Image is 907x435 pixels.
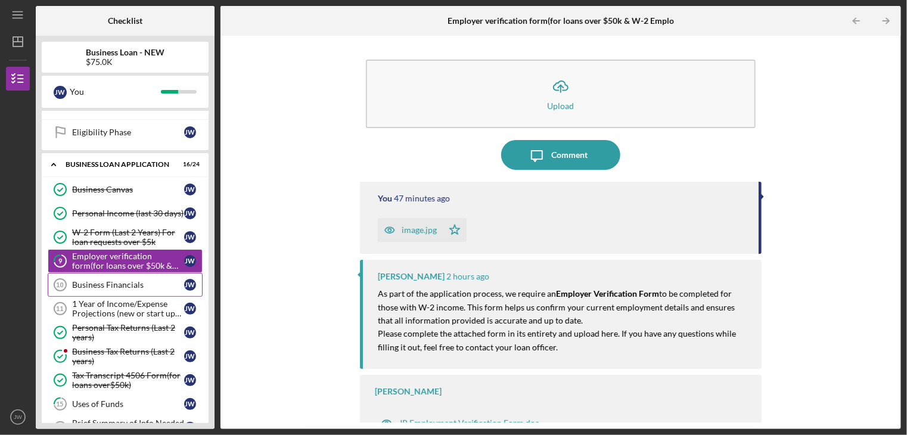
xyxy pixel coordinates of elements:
button: image.jpg [378,218,467,242]
button: JP Employment Verification Form.doc [375,411,545,435]
div: J W [184,231,196,243]
div: J W [184,374,196,386]
div: J W [184,398,196,410]
div: JP Employment Verification Form.doc [399,418,539,428]
div: Employer verification form(for loans over $50k & W-2 Employement) [72,251,184,271]
div: Tax Transcript 4506 Form(for loans over$50k) [72,371,184,390]
div: BUSINESS LOAN APPLICATION [66,161,170,168]
a: Business Tax Returns (Last 2 years)JW [48,344,203,368]
tspan: 15 [57,400,64,408]
a: 111 Year of Income/Expense Projections (new or start up businesses over $50k)JW [48,297,203,321]
button: Upload [366,60,755,128]
div: Business Financials [72,280,184,290]
div: J W [54,86,67,99]
mark: to be completed for those with W-2 income. This form helps us confirm your current employment det... [378,288,737,325]
div: J W [184,327,196,338]
div: Business Tax Returns (Last 2 years) [72,347,184,366]
mark: Employer Verification Form [556,288,659,299]
div: Eligibility Phase [72,128,184,137]
div: 1 Year of Income/Expense Projections (new or start up businesses over $50k) [72,299,184,318]
b: Business Loan - NEW [86,48,164,57]
a: Personal Income (last 30 days)JW [48,201,203,225]
a: 15Uses of FundsJW [48,392,203,416]
div: $75.0K [86,57,164,67]
div: Business Canvas [72,185,184,194]
tspan: 10 [56,281,63,288]
div: J W [184,184,196,195]
a: 10Business FinancialsJW [48,273,203,297]
div: 16 / 24 [178,161,200,168]
div: J W [184,350,196,362]
div: W-2 Form (Last 2 Years) For loan requests over $5k [72,228,184,247]
div: Uses of Funds [72,399,184,409]
a: 9Employer verification form(for loans over $50k & W-2 Employement)JW [48,249,203,273]
div: image.jpg [402,225,437,235]
a: Personal Tax Returns (Last 2 years)JW [48,321,203,344]
a: Tax Transcript 4506 Form(for loans over$50k)JW [48,368,203,392]
time: 2025-09-05 14:38 [446,272,489,281]
div: Personal Income (last 30 days) [72,209,184,218]
div: [PERSON_NAME] [378,272,445,281]
a: W-2 Form (Last 2 Years) For loan requests over $5kJW [48,225,203,249]
div: J W [184,207,196,219]
div: J W [184,422,196,434]
div: You [70,82,161,102]
div: Personal Tax Returns (Last 2 years) [72,323,184,342]
button: Comment [501,140,620,170]
b: Checklist [108,16,142,26]
div: J W [184,303,196,315]
div: J W [184,279,196,291]
div: J W [184,126,196,138]
mark: Please complete the attached form in its entirety and upload here. If you have any questions whil... [378,328,738,352]
mark: As part of the application process, we require an [378,288,556,299]
div: J W [184,255,196,267]
tspan: 9 [58,257,63,265]
a: Eligibility PhaseJW [48,120,203,144]
div: You [378,194,392,203]
a: Business CanvasJW [48,178,203,201]
div: Upload [548,101,574,110]
text: JW [14,414,23,421]
tspan: 11 [56,305,63,312]
div: [PERSON_NAME] [375,387,442,396]
b: Employer verification form(for loans over $50k & W-2 Employement) [448,16,704,26]
button: JW [6,405,30,429]
div: Comment [552,140,588,170]
time: 2025-09-05 16:16 [394,194,450,203]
